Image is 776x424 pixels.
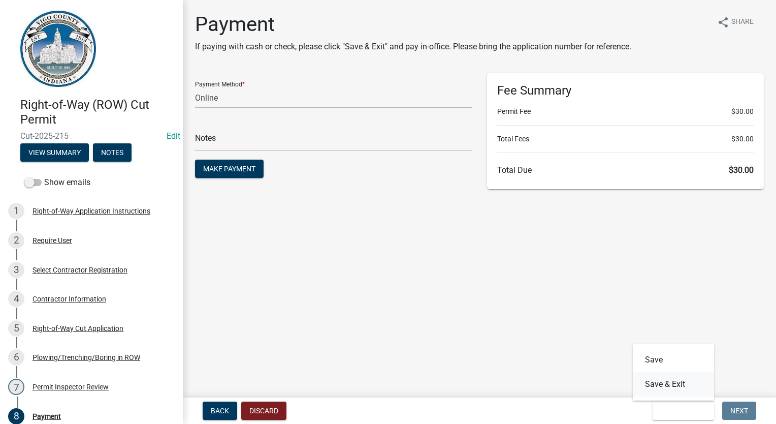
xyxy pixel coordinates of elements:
[33,237,72,244] div: Require User
[20,131,163,141] span: Cut-2025-215
[8,320,24,337] div: 5
[195,160,264,178] button: Make Payment
[717,16,729,28] i: share
[722,402,756,420] button: Next
[8,291,24,307] div: 4
[24,176,90,189] label: Show emails
[203,402,237,420] button: Back
[661,407,700,415] span: Save & Exit
[33,207,150,215] div: Right-of-Way Application Instructions
[211,407,229,415] span: Back
[633,372,714,397] button: Save & Exit
[195,12,631,37] h1: Payment
[20,11,96,87] img: Vigo County, Indiana
[33,413,61,420] div: Payment
[167,131,180,141] a: Edit
[729,165,754,175] span: $30.00
[167,131,180,141] wm-modal-confirm: Edit Application Number
[731,16,754,28] span: Share
[653,402,714,420] button: Save & Exit
[33,295,106,302] div: Contractor Information
[203,165,255,173] span: Make Payment
[709,12,762,32] button: shareShare
[497,165,754,175] h6: Total Due
[8,262,24,278] div: 3
[33,383,109,390] div: Permit Inspector Review
[33,266,127,274] div: Select Contractor Registration
[731,106,754,117] span: $30.00
[497,106,754,117] li: Permit Fee
[195,41,631,53] p: If paying with cash or check, please click "Save & Exit" and pay in-office. Please bring the appl...
[93,149,132,157] wm-modal-confirm: Notes
[33,325,123,332] div: Right-of-Way Cut Application
[8,349,24,366] div: 6
[8,232,24,249] div: 2
[33,354,140,361] div: Plowing/Trenching/Boring in ROW
[8,203,24,219] div: 1
[497,83,754,98] h6: Fee Summary
[20,98,175,127] h4: Right-of-Way (ROW) Cut Permit
[8,379,24,395] div: 7
[20,143,89,162] button: View Summary
[93,143,132,162] button: Notes
[730,407,748,415] span: Next
[241,402,286,420] button: Discard
[497,134,754,144] li: Total Fees
[731,134,754,144] span: $30.00
[633,344,714,401] div: Save & Exit
[633,348,714,372] button: Save
[20,149,89,157] wm-modal-confirm: Summary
